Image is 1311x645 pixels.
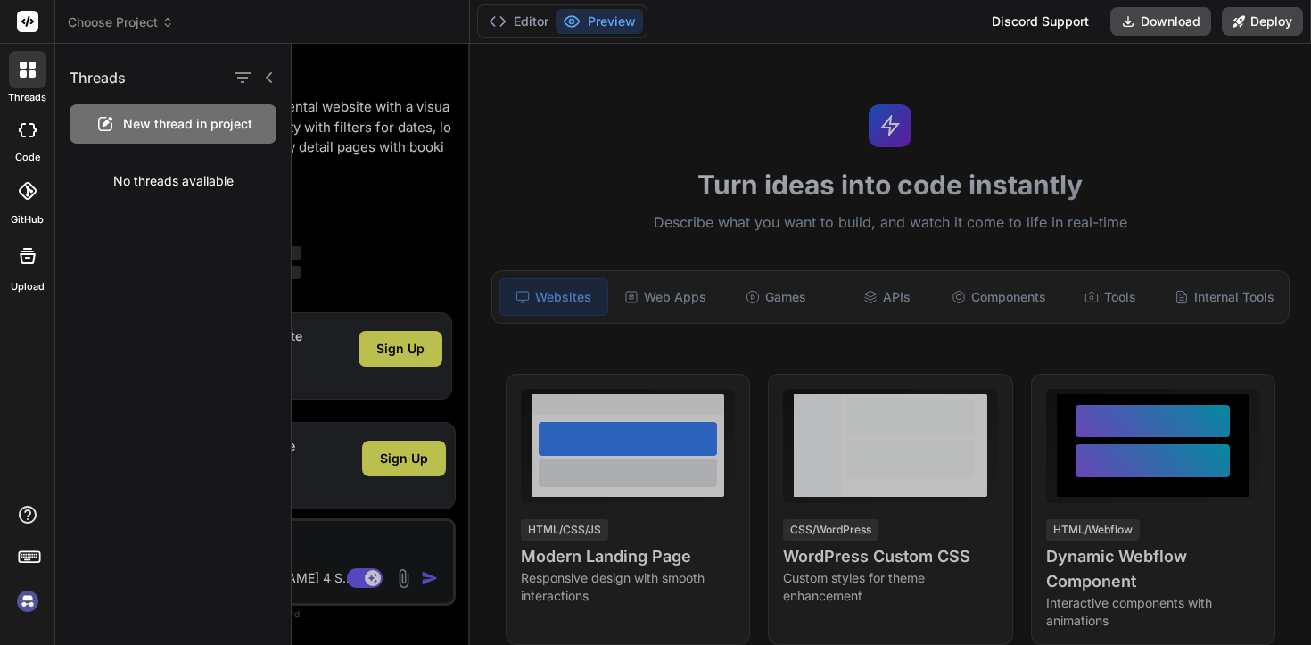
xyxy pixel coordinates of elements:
[68,13,174,31] span: Choose Project
[556,9,643,34] button: Preview
[15,150,40,165] label: code
[8,90,46,105] label: threads
[482,9,556,34] button: Editor
[1222,7,1303,36] button: Deploy
[12,586,43,616] img: signin
[70,67,126,88] h1: Threads
[1110,7,1211,36] button: Download
[123,115,252,133] span: New thread in project
[981,7,1100,36] div: Discord Support
[11,212,44,227] label: GitHub
[55,158,291,204] div: No threads available
[11,279,45,294] label: Upload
